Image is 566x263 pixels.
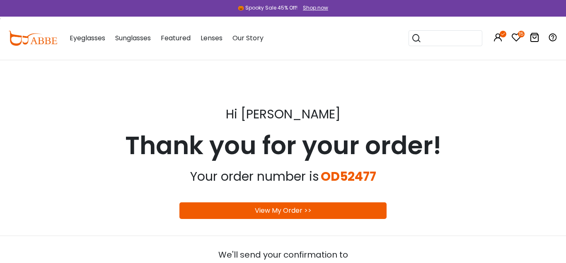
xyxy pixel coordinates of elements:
div: OD52477 [321,164,376,189]
span: Eyeglasses [70,33,105,43]
a: Shop now [299,4,328,11]
a: View My Order >> [255,206,312,215]
span: Sunglasses [115,33,151,43]
span: Lenses [201,33,223,43]
a: 15 [511,34,521,44]
div: 🎃 Spooky Sale 45% Off! [238,4,298,12]
div: Shop now [303,4,328,12]
span: Featured [161,33,191,43]
i: 15 [518,31,525,37]
img: abbeglasses.com [8,31,57,46]
span: Our Story [232,33,264,43]
div: Your order number is [190,164,321,189]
